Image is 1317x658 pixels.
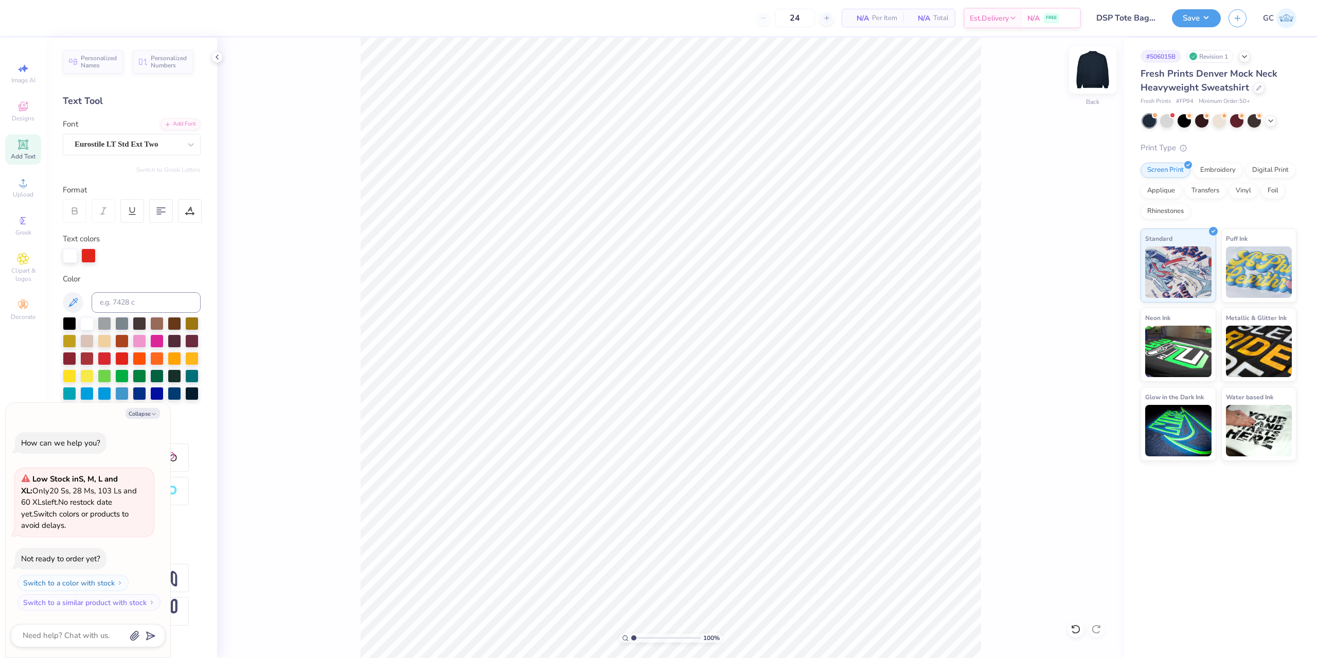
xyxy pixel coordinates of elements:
[1145,312,1170,323] span: Neon Ink
[1263,8,1296,28] a: GC
[1141,204,1190,219] div: Rhinestones
[1276,8,1296,28] img: Gerard Christopher Trorres
[1176,97,1194,106] span: # FP94
[1089,8,1164,28] input: Untitled Design
[21,474,118,496] strong: Low Stock in S, M, L and XL :
[136,166,201,174] button: Switch to Greek Letters
[81,55,117,69] span: Personalized Names
[63,273,201,285] div: Color
[63,233,100,245] label: Text colors
[1172,9,1221,27] button: Save
[21,554,100,564] div: Not ready to order yet?
[1145,326,1212,377] img: Neon Ink
[160,118,201,130] div: Add Font
[12,114,34,122] span: Designs
[63,94,201,108] div: Text Tool
[775,9,815,27] input: – –
[1141,183,1182,199] div: Applique
[126,408,160,419] button: Collapse
[21,497,112,519] span: No restock date yet.
[11,76,35,84] span: Image AI
[1226,312,1287,323] span: Metallic & Glitter Ink
[1145,246,1212,298] img: Standard
[1226,326,1292,377] img: Metallic & Glitter Ink
[1226,246,1292,298] img: Puff Ink
[910,13,930,24] span: N/A
[703,633,720,643] span: 100 %
[970,13,1009,24] span: Est. Delivery
[1185,183,1226,199] div: Transfers
[1199,97,1250,106] span: Minimum Order: 50 +
[1141,163,1190,178] div: Screen Print
[1186,50,1234,63] div: Revision 1
[1141,142,1296,154] div: Print Type
[1145,233,1172,244] span: Standard
[1226,233,1248,244] span: Puff Ink
[149,599,155,606] img: Switch to a similar product with stock
[11,152,35,161] span: Add Text
[1245,163,1295,178] div: Digital Print
[21,474,137,530] span: Only 20 Ss, 28 Ms, 103 Ls and 60 XLs left. Switch colors or products to avoid delays.
[1229,183,1258,199] div: Vinyl
[117,580,123,586] img: Switch to a color with stock
[1072,49,1113,91] img: Back
[63,184,202,196] div: Format
[872,13,897,24] span: Per Item
[1226,405,1292,456] img: Water based Ink
[1086,97,1099,106] div: Back
[17,594,161,611] button: Switch to a similar product with stock
[11,313,35,321] span: Decorate
[1141,97,1171,106] span: Fresh Prints
[17,575,129,591] button: Switch to a color with stock
[63,118,78,130] label: Font
[1027,13,1040,24] span: N/A
[1263,12,1274,24] span: GC
[933,13,949,24] span: Total
[1194,163,1242,178] div: Embroidery
[1145,405,1212,456] img: Glow in the Dark Ink
[1145,392,1204,402] span: Glow in the Dark Ink
[848,13,869,24] span: N/A
[1141,67,1277,94] span: Fresh Prints Denver Mock Neck Heavyweight Sweatshirt
[151,55,187,69] span: Personalized Numbers
[1261,183,1285,199] div: Foil
[5,266,41,283] span: Clipart & logos
[1141,50,1181,63] div: # 506015B
[92,292,201,313] input: e.g. 7428 c
[13,190,33,199] span: Upload
[1046,14,1057,22] span: FREE
[15,228,31,237] span: Greek
[1226,392,1273,402] span: Water based Ink
[21,438,100,448] div: How can we help you?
